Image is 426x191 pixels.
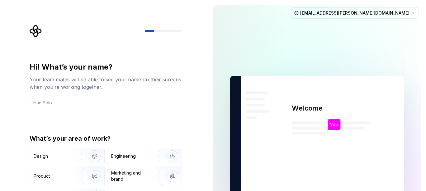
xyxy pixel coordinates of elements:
span: [EMAIL_ADDRESS][PERSON_NAME][DOMAIN_NAME] [300,10,409,16]
div: Product [34,173,50,179]
div: Engineering [111,153,136,159]
svg: Supernova Logo [30,25,42,37]
p: Welcome [292,104,322,113]
div: Marketing and brand [111,170,153,182]
div: Hi! What’s your name? [30,62,182,72]
div: Design [34,153,48,159]
button: [EMAIL_ADDRESS][PERSON_NAME][DOMAIN_NAME] [291,7,419,19]
p: You [330,121,338,128]
input: Han Solo [30,96,182,109]
div: Your team mates will be able to see your name on their screens when you’re working together. [30,76,182,91]
div: What’s your area of work? [30,134,182,143]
